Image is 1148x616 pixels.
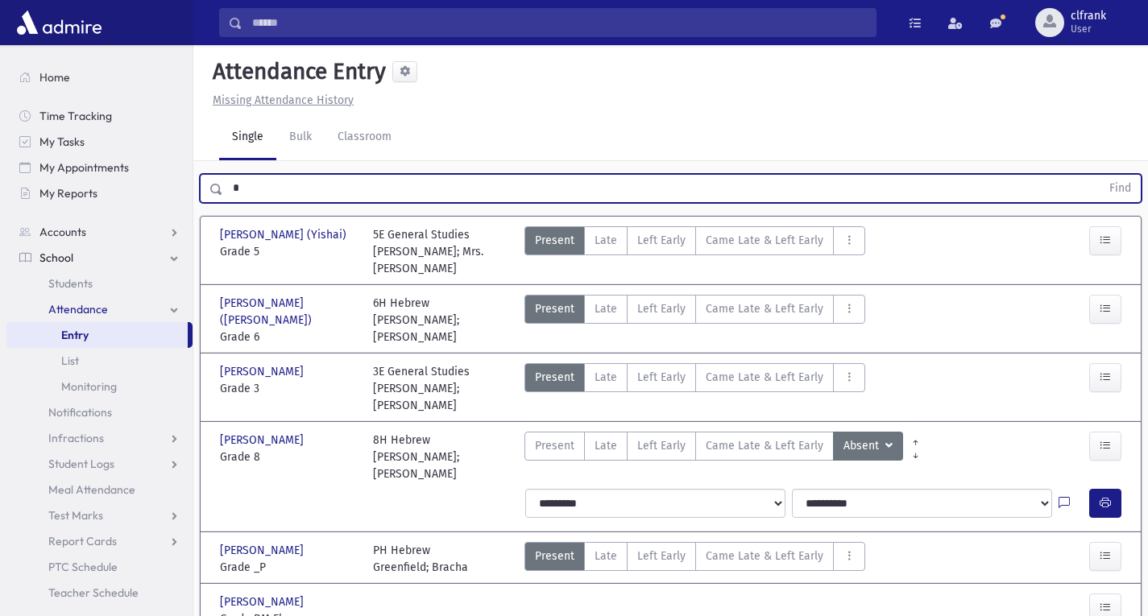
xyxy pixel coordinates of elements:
button: Absent [833,432,903,461]
div: AttTypes [524,363,865,414]
span: Test Marks [48,508,103,523]
a: Test Marks [6,502,193,528]
div: 5E General Studies [PERSON_NAME]; Mrs. [PERSON_NAME] [373,226,510,277]
span: Infractions [48,431,104,445]
span: Present [535,369,574,386]
span: Present [535,232,574,249]
a: Monitoring [6,374,193,399]
span: List [61,353,79,368]
span: My Tasks [39,134,85,149]
span: Left Early [637,300,686,317]
a: Meal Attendance [6,477,193,502]
input: Search [242,8,876,37]
a: List [6,348,193,374]
span: Grade _P [220,559,357,576]
span: Left Early [637,437,686,454]
a: Teacher Schedule [6,580,193,606]
span: Late [595,369,617,386]
span: PTC Schedule [48,560,118,574]
a: School [6,245,193,271]
div: 3E General Studies [PERSON_NAME]; [PERSON_NAME] [373,363,510,414]
span: Monitoring [61,379,117,394]
a: My Reports [6,180,193,206]
span: Report Cards [48,534,117,548]
span: Absent [843,437,882,455]
div: 8H Hebrew [PERSON_NAME]; [PERSON_NAME] [373,432,510,482]
span: Came Late & Left Early [706,548,823,564]
div: AttTypes [524,542,865,576]
span: Came Late & Left Early [706,369,823,386]
span: Present [535,437,574,454]
h5: Attendance Entry [206,58,386,85]
span: Grade 8 [220,449,357,465]
span: clfrank [1071,10,1106,23]
a: Classroom [325,115,404,160]
span: Late [595,437,617,454]
div: AttTypes [524,432,903,482]
span: My Appointments [39,160,129,175]
span: Left Early [637,548,686,564]
span: Late [595,548,617,564]
span: User [1071,23,1106,35]
a: Student Logs [6,451,193,477]
span: Home [39,70,70,85]
span: Left Early [637,369,686,386]
img: AdmirePro [13,6,106,39]
span: [PERSON_NAME] [220,432,307,449]
span: School [39,250,73,265]
div: 6H Hebrew [PERSON_NAME]; [PERSON_NAME] [373,295,510,345]
a: My Tasks [6,129,193,155]
span: [PERSON_NAME] (Yishai) [220,226,350,243]
span: Teacher Schedule [48,585,139,600]
span: Present [535,548,574,564]
span: [PERSON_NAME] [220,542,307,559]
u: Missing Attendance History [213,93,354,107]
span: Present [535,300,574,317]
span: Grade 5 [220,243,357,260]
span: Time Tracking [39,109,112,123]
a: Missing Attendance History [206,93,354,107]
div: AttTypes [524,226,865,277]
span: Came Late & Left Early [706,300,823,317]
a: Infractions [6,425,193,451]
button: Find [1100,175,1141,202]
span: Grade 6 [220,329,357,345]
a: Entry [6,322,188,348]
span: Accounts [39,225,86,239]
a: Single [219,115,276,160]
a: Accounts [6,219,193,245]
a: Bulk [276,115,325,160]
a: Home [6,64,193,90]
div: PH Hebrew Greenfield; Bracha [373,542,468,576]
a: Notifications [6,399,193,425]
a: Attendance [6,296,193,322]
div: AttTypes [524,295,865,345]
span: Meal Attendance [48,482,135,497]
span: Came Late & Left Early [706,232,823,249]
a: Time Tracking [6,103,193,129]
a: Students [6,271,193,296]
span: My Reports [39,186,97,201]
span: Entry [61,328,89,342]
span: Late [595,232,617,249]
span: [PERSON_NAME] [220,593,307,610]
span: Students [48,276,93,291]
span: Attendance [48,302,108,316]
a: My Appointments [6,155,193,180]
span: [PERSON_NAME] [220,363,307,380]
span: Student Logs [48,457,114,471]
a: Report Cards [6,528,193,554]
span: [PERSON_NAME] ([PERSON_NAME]) [220,295,357,329]
span: Came Late & Left Early [706,437,823,454]
a: PTC Schedule [6,554,193,580]
span: Grade 3 [220,380,357,397]
span: Late [595,300,617,317]
span: Notifications [48,405,112,420]
span: Left Early [637,232,686,249]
